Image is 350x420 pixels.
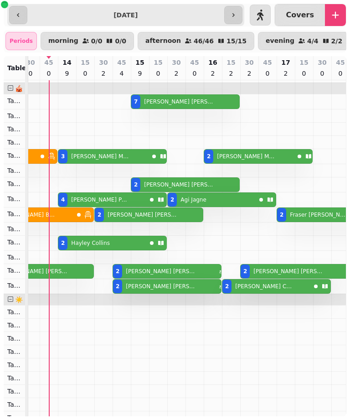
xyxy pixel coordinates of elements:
[180,196,206,203] p: Agi Jagne
[135,58,144,67] p: 15
[144,98,214,105] p: [PERSON_NAME] [PERSON_NAME]
[282,69,289,78] p: 2
[281,58,290,67] p: 17
[275,4,325,26] button: Covers
[7,266,21,275] p: Table 213
[7,400,21,409] p: Table 308
[7,64,26,72] span: Table
[331,38,343,44] p: 2 / 2
[264,69,271,78] p: 0
[227,69,235,78] p: 2
[307,38,319,44] p: 4 / 4
[7,224,21,233] p: Table 210
[7,179,21,188] p: Table 207
[207,153,211,160] div: 2
[225,283,229,290] div: 2
[7,360,21,369] p: Table 305
[7,194,21,203] p: Table 208
[71,153,130,160] p: [PERSON_NAME] McGeachie
[61,239,65,247] div: 2
[81,58,89,67] p: 15
[7,387,21,396] p: Table 307
[226,38,247,44] p: 15 / 15
[15,296,63,303] span: ☀️ Open Air 1
[45,69,52,78] p: 0
[217,153,276,160] p: [PERSON_NAME] Macfadyen
[7,334,21,343] p: Table 303
[71,196,129,203] p: [PERSON_NAME] Paterson
[7,281,21,290] p: Table 214
[7,238,21,247] p: Table 211
[138,32,254,50] button: afternoon46/4615/15
[191,69,198,78] p: 0
[98,211,101,218] div: 2
[126,268,196,275] p: [PERSON_NAME] [PERSON_NAME]
[91,38,103,44] p: 0 / 0
[263,58,272,67] p: 45
[337,69,344,78] p: 0
[7,166,21,175] p: Table 206
[63,69,71,78] p: 9
[209,69,216,78] p: 2
[7,138,21,147] p: Table 204
[318,58,326,67] p: 30
[134,181,138,188] div: 2
[26,58,35,67] p: 30
[243,268,247,275] div: 2
[154,69,162,78] p: 0
[15,85,70,92] span: 🎪 Under Cover
[7,373,21,383] p: Table 306
[7,253,21,262] p: Table 212
[61,153,65,160] div: 3
[208,58,217,67] p: 16
[27,69,34,78] p: 0
[336,58,345,67] p: 45
[253,268,324,275] p: [PERSON_NAME] [PERSON_NAME]
[99,58,108,67] p: 30
[173,69,180,78] p: 2
[7,151,21,160] p: Table 205
[7,209,21,218] p: Table 209
[290,211,348,218] p: Fraser [PERSON_NAME]
[172,58,180,67] p: 30
[245,58,253,67] p: 30
[266,37,294,45] p: evening
[100,69,107,78] p: 2
[145,37,181,45] p: afternoon
[280,211,283,218] div: 2
[41,32,134,50] button: morning0/00/0
[7,321,21,330] p: Table 302
[5,32,37,50] div: Periods
[61,196,65,203] div: 4
[170,196,174,203] div: 2
[7,96,21,105] p: Table 201
[62,58,71,67] p: 14
[299,58,308,67] p: 15
[126,283,196,290] p: [PERSON_NAME] [PERSON_NAME]
[115,38,126,44] p: 0 / 0
[286,11,314,19] p: Covers
[48,37,78,45] p: morning
[118,69,125,78] p: 4
[246,69,253,78] p: 2
[144,181,214,188] p: [PERSON_NAME] [PERSON_NAME]
[134,98,138,105] div: 7
[319,69,326,78] p: 0
[7,307,21,316] p: Table 301
[190,58,199,67] p: 45
[7,111,21,120] p: Table 202
[7,347,21,356] p: Table 304
[82,69,89,78] p: 0
[258,32,350,50] button: evening4/42/2
[117,58,126,67] p: 45
[116,283,119,290] div: 2
[235,283,293,290] p: [PERSON_NAME] Coull
[44,58,53,67] p: 45
[71,239,110,247] p: Hayley Collins
[300,69,308,78] p: 0
[154,58,162,67] p: 15
[226,58,235,67] p: 15
[194,38,214,44] p: 46 / 46
[116,268,119,275] div: 2
[7,124,21,134] p: Table 203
